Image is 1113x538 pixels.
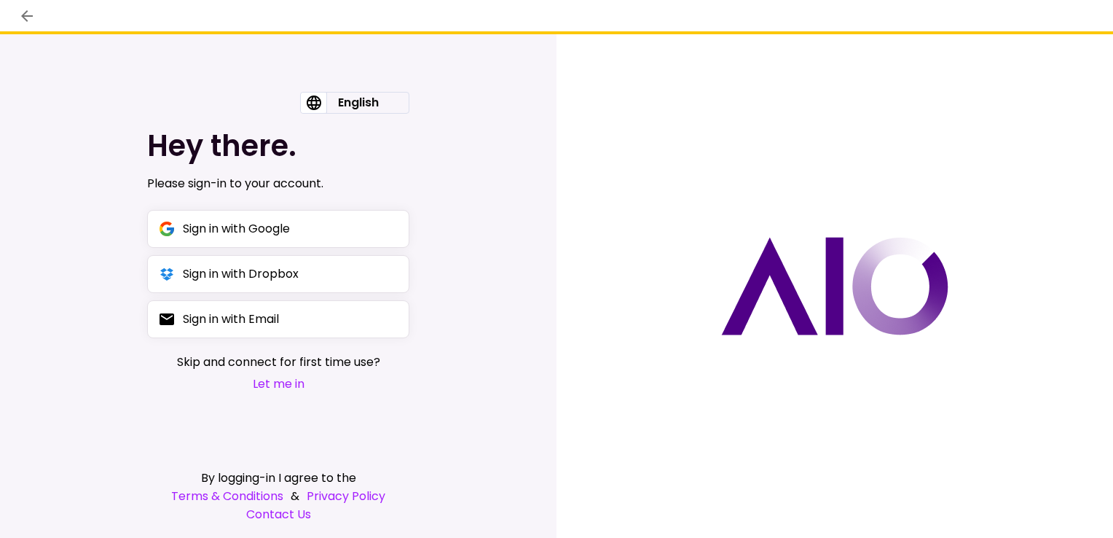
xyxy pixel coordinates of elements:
[147,505,409,523] a: Contact Us
[326,93,390,113] div: English
[183,265,299,283] div: Sign in with Dropbox
[183,219,290,238] div: Sign in with Google
[177,375,380,393] button: Let me in
[147,487,409,505] div: &
[307,487,385,505] a: Privacy Policy
[147,255,409,293] button: Sign in with Dropbox
[15,4,39,28] button: back
[147,175,409,192] div: Please sign-in to your account.
[147,128,409,163] h1: Hey there.
[171,487,283,505] a: Terms & Conditions
[183,310,279,328] div: Sign in with Email
[177,353,380,371] span: Skip and connect for first time use?
[147,469,409,487] div: By logging-in I agree to the
[147,300,409,338] button: Sign in with Email
[147,210,409,248] button: Sign in with Google
[721,237,948,335] img: AIO logo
